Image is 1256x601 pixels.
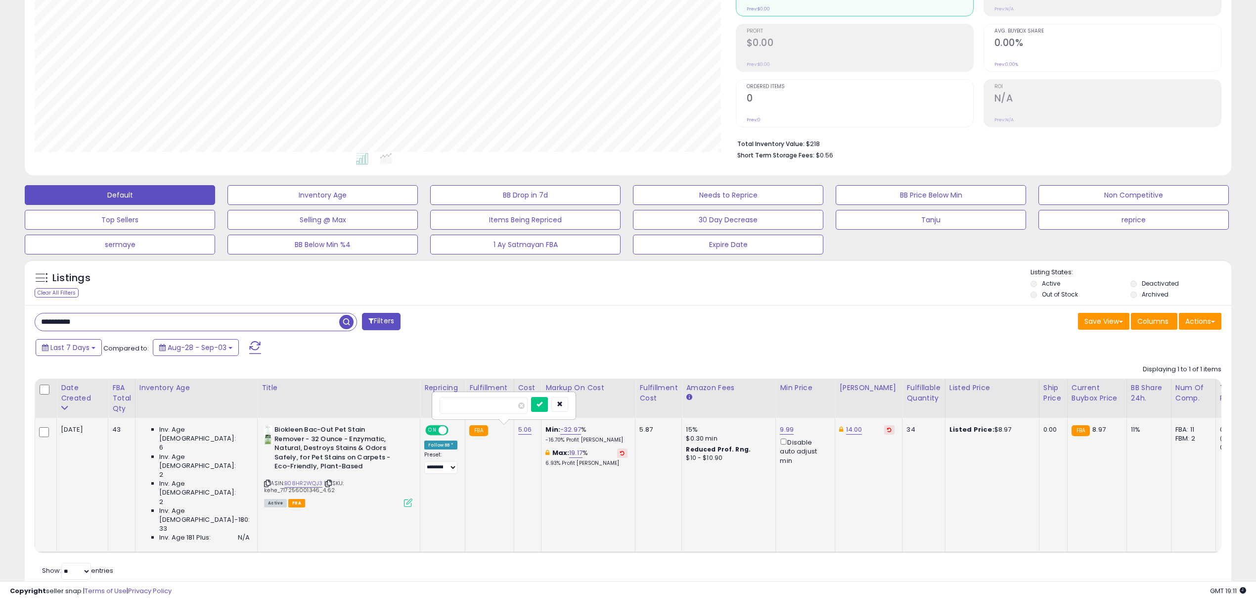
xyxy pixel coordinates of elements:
[159,470,163,479] span: 2
[887,427,892,432] i: Revert to store-level Dynamic Max Price
[747,84,973,90] span: Ordered Items
[264,425,412,506] div: ASIN:
[112,425,128,434] div: 43
[430,210,621,230] button: Items Being Repriced
[85,586,127,596] a: Terms of Use
[994,84,1221,90] span: ROI
[1210,586,1246,596] span: 2025-09-11 19:11 GMT
[839,426,843,433] i: This overrides the store level Dynamic Max Price for this listing
[1043,383,1063,403] div: Ship Price
[633,210,823,230] button: 30 Day Decrease
[780,425,794,435] a: 9.99
[780,383,831,393] div: Min Price
[264,479,344,494] span: | SKU: kehe_717256001346_4.62
[545,449,628,467] div: %
[50,343,90,352] span: Last 7 Days
[747,117,761,123] small: Prev: 0
[639,425,674,434] div: 5.87
[274,425,395,474] b: Biokleen Bac-Out Pet Stain Remover - 32 Ounce - Enzymatic, Natural, Destroys Stains & Odors Safel...
[1143,365,1221,374] div: Displaying 1 to 1 of 1 items
[545,383,631,393] div: Markup on Cost
[949,383,1035,393] div: Listed Price
[10,586,46,596] strong: Copyright
[262,383,416,393] div: Title
[430,185,621,205] button: BB Drop in 7d
[686,383,771,393] div: Amazon Fees
[747,93,973,106] h2: 0
[994,93,1221,106] h2: N/A
[1220,435,1234,443] small: (0%)
[836,210,1026,230] button: Tanju
[545,437,628,444] p: -16.70% Profit [PERSON_NAME]
[362,313,401,330] button: Filters
[1038,210,1229,230] button: reprice
[424,451,457,474] div: Preset:
[36,339,102,356] button: Last 7 Days
[159,506,250,524] span: Inv. Age [DEMOGRAPHIC_DATA]-180:
[1072,425,1090,436] small: FBA
[639,383,677,403] div: Fulfillment Cost
[1175,434,1208,443] div: FBM: 2
[128,586,172,596] a: Privacy Policy
[747,29,973,34] span: Profit
[1092,425,1106,434] span: 8.97
[518,425,532,435] a: 5.06
[52,271,90,285] h5: Listings
[10,587,172,596] div: seller snap | |
[1175,425,1208,434] div: FBA: 11
[469,383,509,393] div: Fulfillment
[839,383,898,393] div: [PERSON_NAME]
[737,151,814,159] b: Short Term Storage Fees:
[541,379,635,418] th: The percentage added to the cost of goods (COGS) that forms the calculator for Min & Max prices.
[424,383,461,393] div: Repricing
[159,425,250,443] span: Inv. Age [DEMOGRAPHIC_DATA]:
[25,235,215,254] button: sermaye
[284,479,322,488] a: B08HR2WQJ3
[1142,279,1179,288] label: Deactivated
[159,479,250,497] span: Inv. Age [DEMOGRAPHIC_DATA]:
[35,288,79,298] div: Clear All Filters
[518,383,538,393] div: Cost
[994,37,1221,50] h2: 0.00%
[1142,290,1168,299] label: Archived
[737,137,1214,149] li: $218
[545,450,549,456] i: This overrides the store level max markup for this listing
[1038,185,1229,205] button: Non Competitive
[112,383,131,414] div: FBA Total Qty
[61,425,100,434] div: [DATE]
[569,448,583,458] a: 19.17
[139,383,253,393] div: Inventory Age
[42,566,113,575] span: Show: entries
[1031,268,1231,277] p: Listing States:
[61,383,104,403] div: Date Created
[1131,425,1164,434] div: 11%
[994,29,1221,34] span: Avg. Buybox Share
[426,426,439,435] span: ON
[686,454,768,462] div: $10 - $10.90
[747,37,973,50] h2: $0.00
[153,339,239,356] button: Aug-28 - Sep-03
[424,441,457,450] div: Follow BB *
[949,425,994,434] b: Listed Price:
[447,426,463,435] span: OFF
[168,343,226,352] span: Aug-28 - Sep-03
[1072,383,1122,403] div: Current Buybox Price
[1078,313,1129,330] button: Save View
[264,425,272,445] img: 31AVrDeLa8L._SL40_.jpg
[1042,290,1078,299] label: Out of Stock
[1043,425,1060,434] div: 0.00
[560,425,581,435] a: -32.97
[469,425,488,436] small: FBA
[1175,383,1211,403] div: Num of Comp.
[1042,279,1060,288] label: Active
[633,185,823,205] button: Needs to Reprice
[227,235,418,254] button: BB Below Min %4
[159,524,167,533] span: 33
[1220,383,1256,403] div: Total Rev.
[686,393,692,402] small: Amazon Fees.
[552,448,570,457] b: Max:
[264,499,287,507] span: All listings currently available for purchase on Amazon
[545,425,628,444] div: %
[780,437,827,465] div: Disable auto adjust min
[227,185,418,205] button: Inventory Age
